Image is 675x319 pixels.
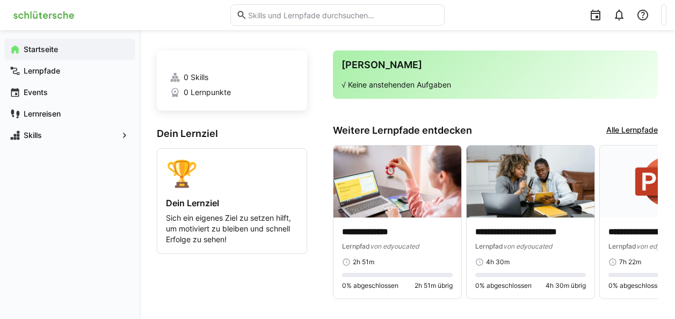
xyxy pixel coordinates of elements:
[486,258,510,266] span: 4h 30m
[166,198,298,208] h4: Dein Lernziel
[467,146,594,218] img: image
[370,242,419,250] span: von edyoucated
[546,281,586,290] span: 4h 30m übrig
[333,146,461,218] img: image
[342,59,649,71] h3: [PERSON_NAME]
[342,79,649,90] p: √ Keine anstehenden Aufgaben
[415,281,453,290] span: 2h 51m übrig
[608,281,665,290] span: 0% abgeschlossen
[608,242,636,250] span: Lernpfad
[503,242,552,250] span: von edyoucated
[342,242,370,250] span: Lernpfad
[606,125,658,136] a: Alle Lernpfade
[475,242,503,250] span: Lernpfad
[166,157,298,189] div: 🏆
[333,125,472,136] h3: Weitere Lernpfade entdecken
[475,281,532,290] span: 0% abgeschlossen
[166,213,298,245] p: Sich ein eigenes Ziel zu setzen hilft, um motiviert zu bleiben und schnell Erfolge zu sehen!
[247,10,439,20] input: Skills und Lernpfade durchsuchen…
[157,128,307,140] h3: Dein Lernziel
[353,258,374,266] span: 2h 51m
[184,87,231,98] span: 0 Lernpunkte
[170,72,294,83] a: 0 Skills
[342,281,398,290] span: 0% abgeschlossen
[619,258,641,266] span: 7h 22m
[184,72,208,83] span: 0 Skills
